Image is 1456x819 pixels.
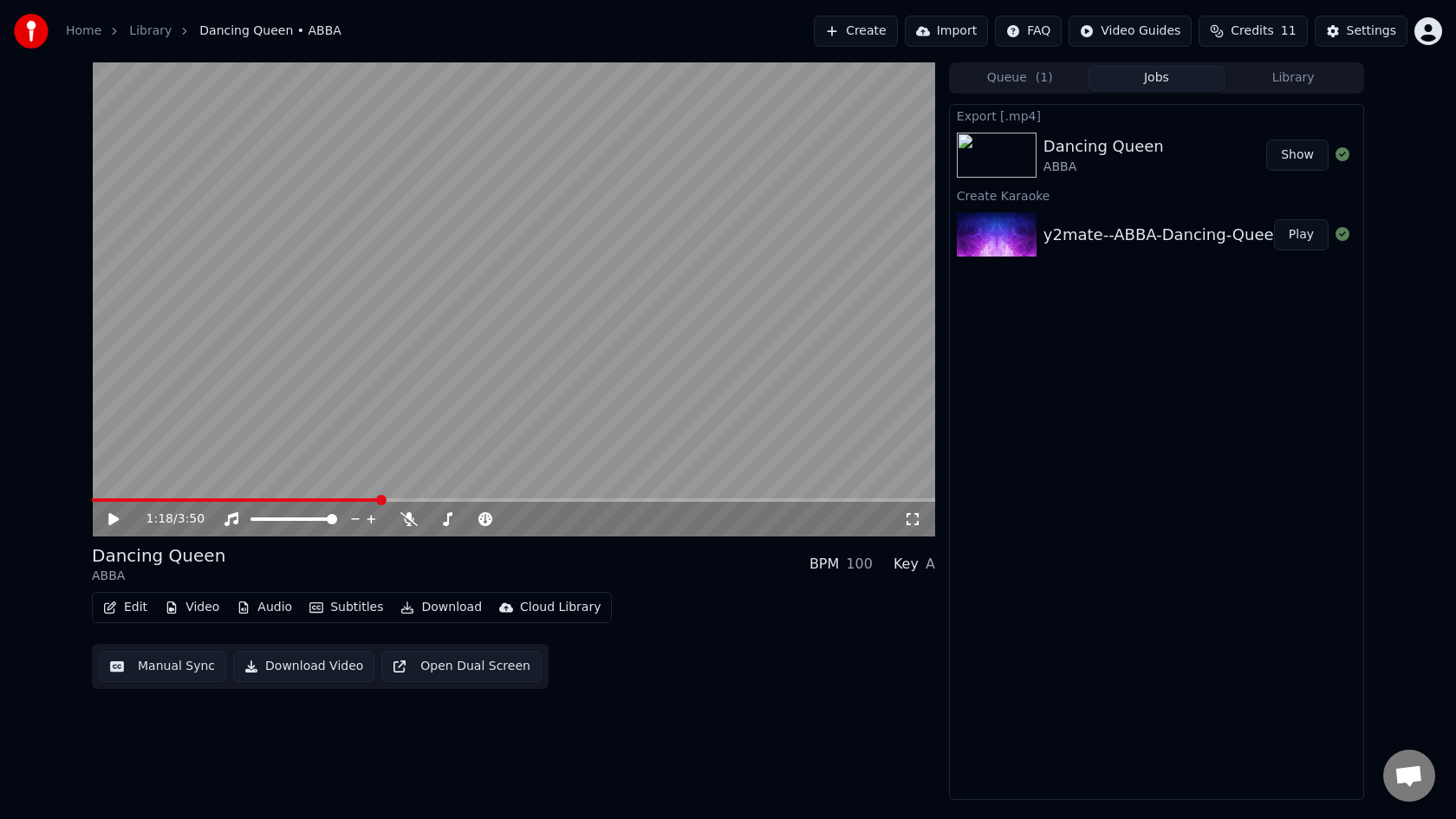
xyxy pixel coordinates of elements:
button: Credits11 [1199,16,1307,47]
button: Subtitles [302,595,390,620]
button: Open Dual Screen [381,651,542,682]
div: Create Karaoke [950,185,1363,205]
button: FAQ [995,16,1062,47]
div: ABBA [92,568,225,585]
span: Dancing Queen • ABBA [199,23,341,40]
span: Credits [1231,23,1273,40]
button: Jobs [1089,66,1225,91]
button: Manual Sync [99,651,226,682]
div: Export [.mp4] [950,105,1363,126]
div: Settings [1347,23,1396,40]
a: Home [66,23,101,40]
div: A [926,554,935,575]
div: ABBA [1043,159,1164,176]
button: Video [158,595,226,620]
div: Dancing Queen [1043,134,1164,159]
button: Download Video [233,651,374,682]
button: Video Guides [1069,16,1192,47]
a: Library [129,23,172,40]
span: 1:18 [146,510,173,528]
div: BPM [809,554,839,575]
button: Download [393,595,489,620]
img: youka [14,14,49,49]
div: Key [894,554,919,575]
div: / [146,510,188,528]
button: Import [905,16,988,47]
button: Settings [1315,16,1407,47]
button: Edit [96,595,154,620]
button: Play [1274,219,1329,250]
nav: breadcrumb [66,23,341,40]
button: Library [1225,66,1362,91]
span: 3:50 [178,510,205,528]
span: ( 1 ) [1036,69,1053,87]
button: Create [814,16,898,47]
span: 11 [1281,23,1297,40]
a: Open chat [1383,750,1435,802]
div: 100 [846,554,873,575]
div: y2mate--ABBA-Dancing-Queen-Lyrics [1043,223,1333,247]
button: Show [1266,140,1329,171]
div: Cloud Library [520,599,601,616]
button: Audio [230,595,299,620]
div: Dancing Queen [92,543,225,568]
button: Queue [952,66,1089,91]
